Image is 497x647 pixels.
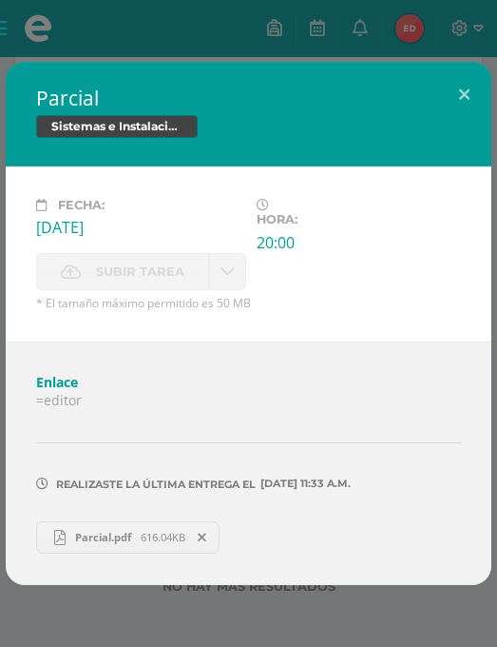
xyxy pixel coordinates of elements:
[58,198,105,212] span: Fecha:
[36,521,220,554] a: Parcial.pdf 616.04KB
[141,530,185,544] span: 616.04KB
[36,85,461,111] h2: Parcial
[36,115,198,138] span: Sistemas e Instalación
[186,527,219,548] span: Remover entrega
[56,478,256,491] span: Realizaste la última entrega el
[36,295,461,311] span: * El tamaño máximo permitido es 50 MB
[36,373,78,391] a: Enlace
[257,213,297,227] span: Hora:
[209,253,246,290] a: La fecha de entrega ha expirado
[257,232,315,253] div: 20:00
[6,342,491,584] div: =editor
[256,483,351,484] span: [DATE] 11:33 a.m.
[437,62,491,127] button: Close (Esc)
[66,530,141,544] span: Parcial.pdf
[96,254,184,289] span: Subir tarea
[36,217,241,238] div: [DATE]
[36,253,209,290] label: La fecha de entrega ha expirado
